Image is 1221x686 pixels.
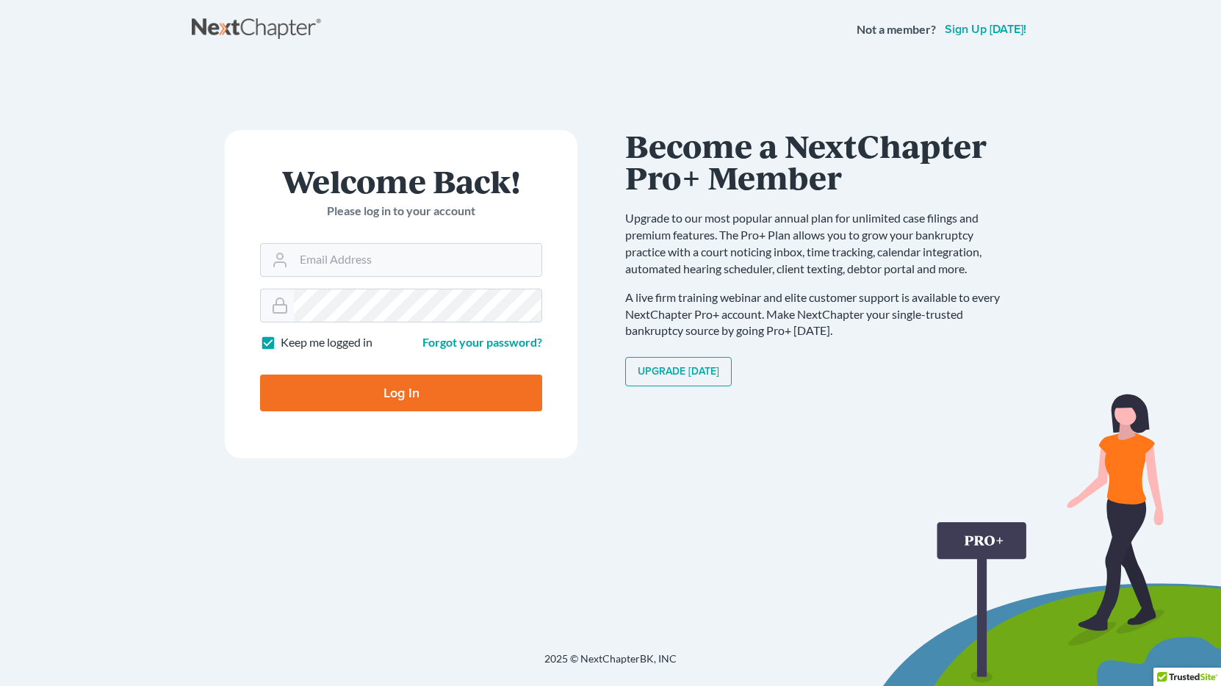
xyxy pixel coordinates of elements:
strong: Not a member? [857,21,936,38]
h1: Welcome Back! [260,165,542,197]
h1: Become a NextChapter Pro+ Member [625,130,1015,192]
label: Keep me logged in [281,334,372,351]
p: Please log in to your account [260,203,542,220]
input: Email Address [294,244,541,276]
a: Sign up [DATE]! [942,24,1029,35]
a: Forgot your password? [422,335,542,349]
p: A live firm training webinar and elite customer support is available to every NextChapter Pro+ ac... [625,289,1015,340]
input: Log In [260,375,542,411]
p: Upgrade to our most popular annual plan for unlimited case filings and premium features. The Pro+... [625,210,1015,277]
a: Upgrade [DATE] [625,357,732,386]
div: 2025 © NextChapterBK, INC [192,651,1029,678]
